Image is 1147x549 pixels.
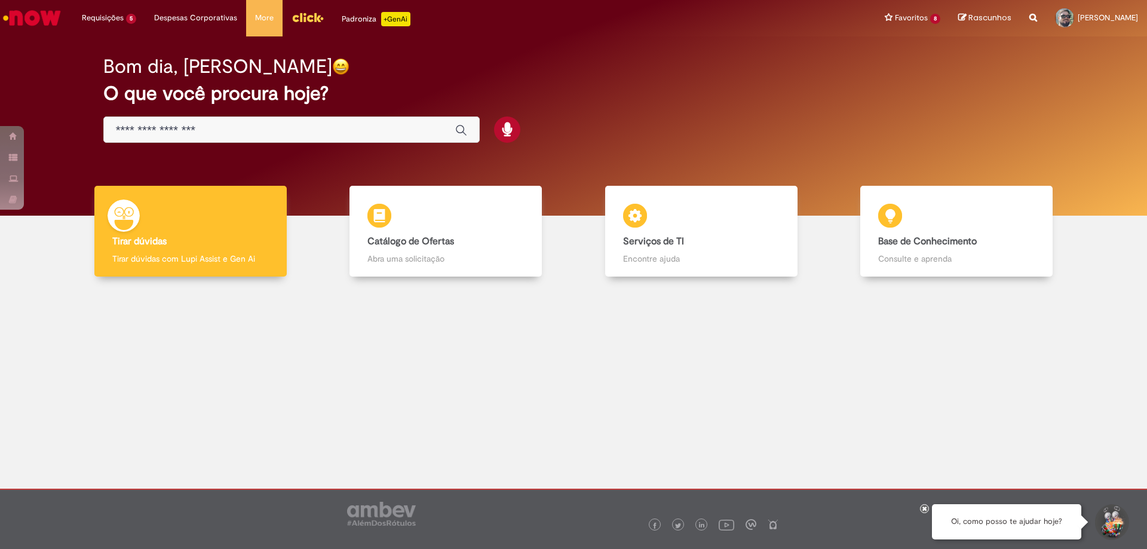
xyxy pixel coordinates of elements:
img: logo_footer_linkedin.png [699,522,705,529]
img: logo_footer_naosei.png [768,519,778,530]
img: logo_footer_ambev_rotulo_gray.png [347,502,416,526]
a: Serviços de TI Encontre ajuda [573,186,829,277]
b: Serviços de TI [623,235,684,247]
div: Oi, como posso te ajudar hoje? [932,504,1081,539]
a: Tirar dúvidas Tirar dúvidas com Lupi Assist e Gen Ai [63,186,318,277]
img: logo_footer_facebook.png [652,523,658,529]
p: Consulte e aprenda [878,253,1035,265]
span: Favoritos [895,12,928,24]
div: Padroniza [342,12,410,26]
img: logo_footer_workplace.png [746,519,756,530]
h2: Bom dia, [PERSON_NAME] [103,56,332,77]
a: Rascunhos [958,13,1011,24]
button: Iniciar Conversa de Suporte [1093,504,1129,540]
p: Abra uma solicitação [367,253,524,265]
b: Base de Conhecimento [878,235,977,247]
p: Encontre ajuda [623,253,780,265]
img: happy-face.png [332,58,349,75]
img: logo_footer_twitter.png [675,523,681,529]
a: Base de Conhecimento Consulte e aprenda [829,186,1085,277]
span: 8 [930,14,940,24]
span: More [255,12,274,24]
h2: O que você procura hoje? [103,83,1044,104]
span: 5 [126,14,136,24]
p: Tirar dúvidas com Lupi Assist e Gen Ai [112,253,269,265]
span: Rascunhos [968,12,1011,23]
span: Requisições [82,12,124,24]
span: Despesas Corporativas [154,12,237,24]
img: ServiceNow [1,6,63,30]
img: logo_footer_youtube.png [719,517,734,532]
b: Catálogo de Ofertas [367,235,454,247]
p: +GenAi [381,12,410,26]
img: click_logo_yellow_360x200.png [292,8,324,26]
a: Catálogo de Ofertas Abra uma solicitação [318,186,574,277]
b: Tirar dúvidas [112,235,167,247]
span: [PERSON_NAME] [1078,13,1138,23]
